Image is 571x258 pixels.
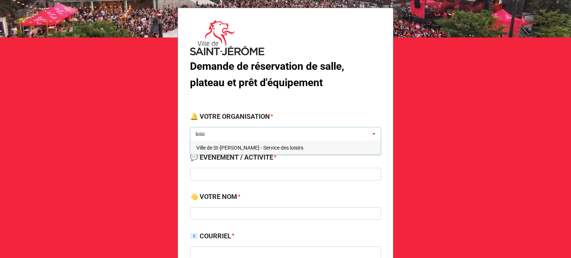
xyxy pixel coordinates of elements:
label: 💬 ÉVÈNEMENT / ACTIVITÉ [190,152,273,163]
label: 👋 VOTRE NOM [190,192,237,202]
b: Demande de réservation de salle, plateau et prêt d'équipement [190,60,344,89]
label: 📧 COURRIEL [190,231,231,241]
span: Ville de St-[PERSON_NAME] - Service des loisirs [196,145,303,151]
label: 🔔 VOTRE ORGANISATION [190,111,270,122]
img: FrTrNzWxQR%2FLogo%20Saint-Jerome.png [190,20,264,55]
